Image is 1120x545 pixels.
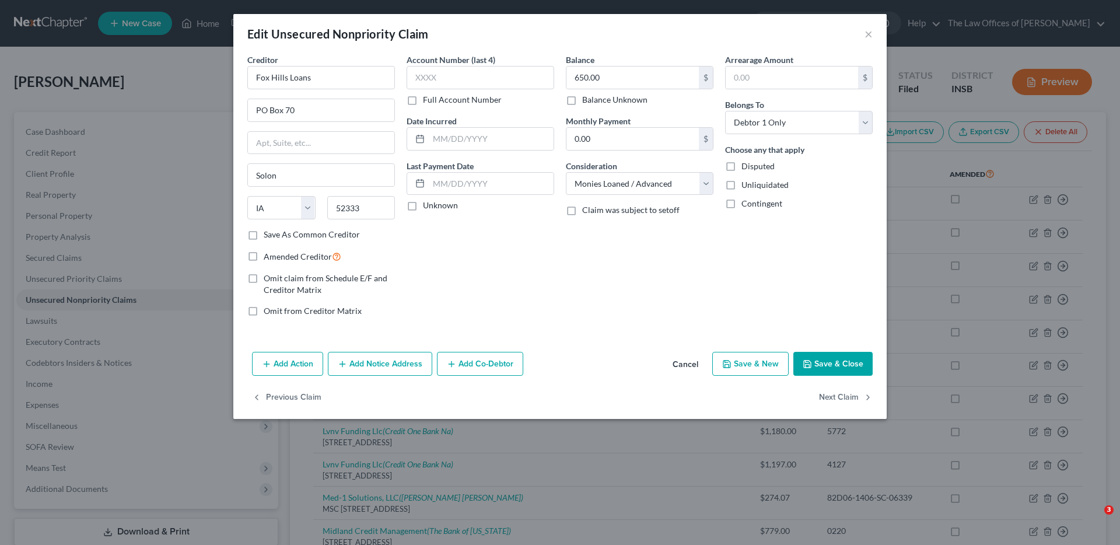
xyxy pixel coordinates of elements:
button: Previous Claim [252,385,321,410]
button: Add Co-Debtor [437,352,523,376]
input: 0.00 [566,128,699,150]
input: XXXX [407,66,554,89]
span: Omit claim from Schedule E/F and Creditor Matrix [264,273,387,295]
label: Monthly Payment [566,115,631,127]
iframe: Intercom live chat [1080,505,1108,533]
span: 3 [1104,505,1114,515]
button: Next Claim [819,385,873,410]
button: Add Action [252,352,323,376]
input: Enter zip... [327,196,395,219]
span: Claim was subject to setoff [582,205,680,215]
input: Apt, Suite, etc... [248,132,394,154]
span: Disputed [741,161,775,171]
label: Unknown [423,200,458,211]
input: 0.00 [566,67,699,89]
label: Balance Unknown [582,94,647,106]
input: 0.00 [726,67,858,89]
label: Save As Common Creditor [264,229,360,240]
span: Omit from Creditor Matrix [264,306,362,316]
label: Balance [566,54,594,66]
label: Consideration [566,160,617,172]
div: $ [699,67,713,89]
label: Account Number (last 4) [407,54,495,66]
span: Belongs To [725,100,764,110]
button: Cancel [663,353,708,376]
div: $ [699,128,713,150]
label: Arrearage Amount [725,54,793,66]
span: Amended Creditor [264,251,332,261]
label: Full Account Number [423,94,502,106]
input: MM/DD/YYYY [429,173,554,195]
label: Last Payment Date [407,160,474,172]
span: Creditor [247,55,278,65]
span: Contingent [741,198,782,208]
div: $ [858,67,872,89]
button: × [864,27,873,41]
button: Save & Close [793,352,873,376]
button: Save & New [712,352,789,376]
input: Enter address... [248,99,394,121]
button: Add Notice Address [328,352,432,376]
span: Unliquidated [741,180,789,190]
input: Search creditor by name... [247,66,395,89]
label: Date Incurred [407,115,457,127]
label: Choose any that apply [725,144,804,156]
input: Enter city... [248,164,394,186]
div: Edit Unsecured Nonpriority Claim [247,26,429,42]
input: MM/DD/YYYY [429,128,554,150]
